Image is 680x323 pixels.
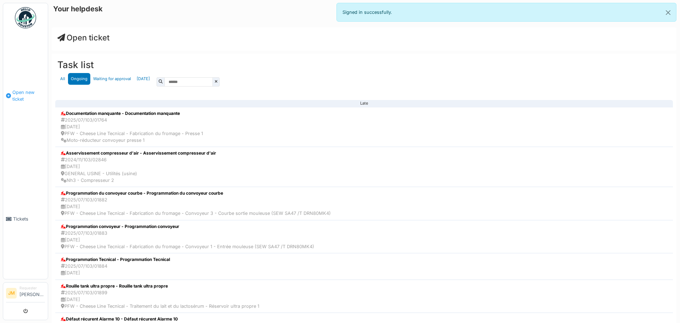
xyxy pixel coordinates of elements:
[61,103,667,104] div: Late
[61,190,331,196] div: Programmation du convoyeur courbe - Programmation du convoyeur courbe
[61,316,178,322] div: Défaut récurent Alarme 10 - Défaut récurent Alarme 10
[61,263,170,276] div: 2025/07/103/01884 [DATE]
[55,147,673,187] a: Asservissement compresseur d'air - Asservissement compresseur d'air 2024/11/103/02846 [DATE] GENE...
[53,5,103,13] h6: Your helpdesk
[3,159,48,279] a: Tickets
[13,216,45,222] span: Tickets
[61,283,259,289] div: Rouille tank ultra propre - Rouille tank ultra propre
[61,150,216,156] div: Asservissement compresseur d'air - Asservissement compresseur d'air
[61,117,203,144] div: 2025/07/103/01764 [DATE] PFW - Cheese Line Tecnical - Fabrication du fromage - Presse 1 Moto-rédu...
[19,285,45,291] div: Requester
[12,89,45,102] span: Open new ticket
[15,7,36,28] img: Badge_color-CXgf-gQk.svg
[134,73,153,85] a: [DATE]
[55,187,673,220] a: Programmation du convoyeur courbe - Programmation du convoyeur courbe 2025/07/103/01882 [DATE] PF...
[19,285,45,301] li: [PERSON_NAME]
[61,156,216,184] div: 2024/11/103/02846 [DATE] GENERAL USINE - Utilités (usine) Nh3 - Compresseur 2
[6,285,45,302] a: JM Requester[PERSON_NAME]
[660,3,676,22] button: Close
[57,59,671,70] h3: Task list
[55,107,673,147] a: Documentation manquante - Documentation manquante 2025/07/103/01764 [DATE] PFW - Cheese Line Tecn...
[55,220,673,254] a: Programmation convoyeur - Programmation convoyeur 2025/07/103/01883 [DATE] PFW - Cheese Line Tecn...
[61,289,259,310] div: 2025/07/103/01899 [DATE] PFW - Cheese Line Tecnical - Traitement du lait et du lactosérum - Réser...
[57,33,109,42] a: Open ticket
[68,73,90,85] a: Ongoing
[61,256,170,263] div: Programmation Tecnical - Programmation Tecnical
[55,280,673,313] a: Rouille tank ultra propre - Rouille tank ultra propre 2025/07/103/01899 [DATE] PFW - Cheese Line ...
[3,32,48,159] a: Open new ticket
[61,110,203,117] div: Documentation manquante - Documentation manquante
[55,253,673,279] a: Programmation Tecnical - Programmation Tecnical 2025/07/103/01884 [DATE]
[57,73,68,85] a: All
[61,223,314,230] div: Programmation convoyeur - Programmation convoyeur
[336,3,676,22] div: Signed in successfully.
[6,288,17,299] li: JM
[90,73,134,85] a: Waiting for approval
[61,230,314,250] div: 2025/07/103/01883 [DATE] PFW - Cheese Line Tecnical - Fabrication du fromage - Convoyeur 1 - Entr...
[61,196,331,217] div: 2025/07/103/01882 [DATE] PFW - Cheese Line Tecnical - Fabrication du fromage - Convoyeur 3 - Cour...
